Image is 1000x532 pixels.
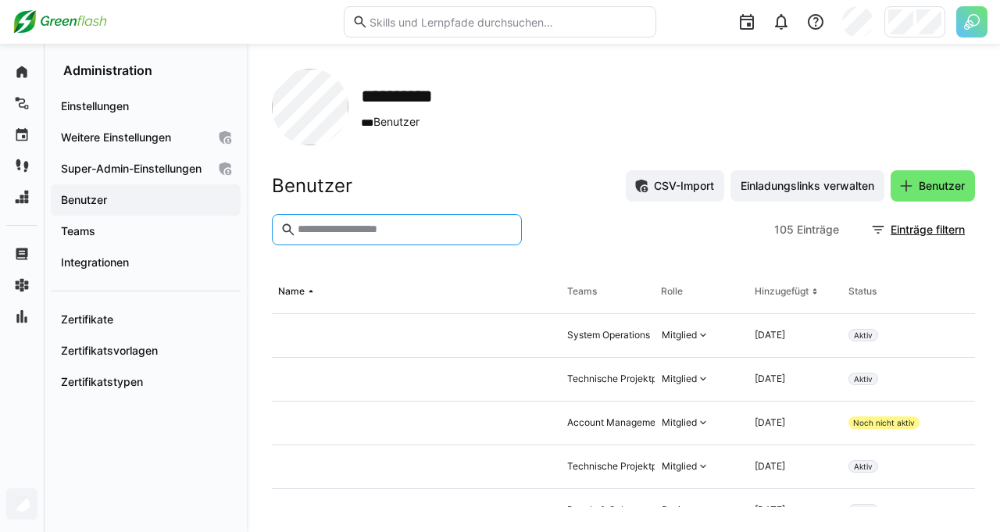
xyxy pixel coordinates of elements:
span: Einladungslinks verwalten [738,178,877,194]
span: Benutzer [916,178,967,194]
div: Mitglied [662,416,697,429]
span: Noch nicht aktiv [853,418,915,427]
div: Technische Projektplanung [567,373,687,385]
button: CSV-Import [626,170,724,202]
h2: Benutzer [272,174,352,198]
span: Einträge [797,222,839,237]
button: Einträge filtern [862,214,975,245]
span: Benutzer [361,114,457,130]
div: Technische Projektplanung [567,460,687,473]
span: [DATE] [755,416,785,428]
div: Rolle [661,285,683,298]
div: System Operations [567,329,650,341]
div: Mitglied [662,373,697,385]
span: 105 [774,222,794,237]
span: [DATE] [755,460,785,472]
div: Status [848,285,877,298]
div: Besitzer [662,504,698,516]
span: Aktiv [854,462,873,471]
span: [DATE] [755,373,785,384]
span: Aktiv [854,330,873,340]
input: Skills und Lernpfade durchsuchen… [368,15,648,29]
span: CSV-Import [652,178,716,194]
span: Einträge filtern [888,222,967,237]
div: Mitglied [662,460,697,473]
span: Aktiv [854,374,873,384]
button: Einladungslinks verwalten [730,170,884,202]
div: Account Management [567,416,664,429]
div: Mitglied [662,329,697,341]
button: Benutzer [891,170,975,202]
div: Hinzugefügt [755,285,809,298]
div: Name [278,285,305,298]
span: Aktiv [854,505,873,515]
div: Teams [567,285,597,298]
div: People & Culture [567,504,641,516]
span: [DATE] [755,329,785,341]
span: [DATE] [755,504,785,516]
